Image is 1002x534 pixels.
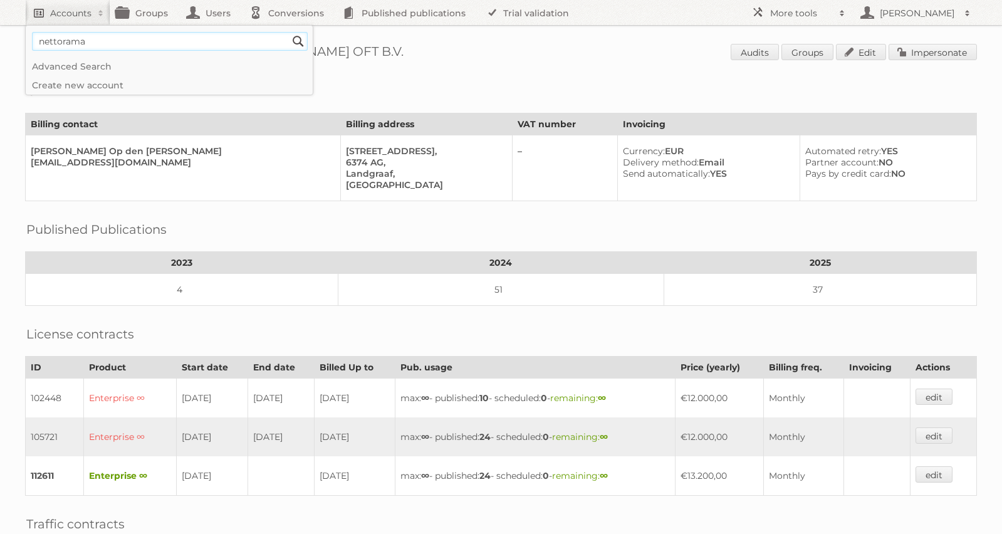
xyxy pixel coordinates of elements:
td: 51 [338,274,664,306]
th: 2025 [664,252,976,274]
a: edit [916,389,952,405]
th: Invoicing [843,357,911,379]
a: Groups [781,44,833,60]
div: Email [623,157,790,168]
div: [PERSON_NAME] Op den [PERSON_NAME] [31,145,330,157]
span: remaining: [552,470,608,481]
th: Pub. usage [395,357,676,379]
td: Enterprise ∞ [83,456,176,496]
th: Billed Up to [314,357,395,379]
td: €13.200,00 [676,456,764,496]
strong: 10 [479,392,489,404]
th: Price (yearly) [676,357,764,379]
div: [STREET_ADDRESS], [346,145,502,157]
th: Product [83,357,176,379]
td: max: - published: - scheduled: - [395,379,676,418]
h2: Published Publications [26,220,167,239]
th: Actions [911,357,977,379]
td: Monthly [763,456,843,496]
td: Monthly [763,379,843,418]
h2: Traffic contracts [26,515,125,533]
span: Pays by credit card: [805,168,891,179]
td: max: - published: - scheduled: - [395,456,676,496]
td: [DATE] [248,417,314,456]
strong: 0 [543,470,549,481]
div: Landgraaf, [346,168,502,179]
a: Edit [836,44,886,60]
td: 37 [664,274,976,306]
strong: ∞ [598,392,606,404]
div: [GEOGRAPHIC_DATA] [346,179,502,191]
td: Enterprise ∞ [83,379,176,418]
h2: More tools [770,7,833,19]
td: max: - published: - scheduled: - [395,417,676,456]
td: [DATE] [177,456,248,496]
span: Currency: [623,145,665,157]
td: [DATE] [177,417,248,456]
h2: [PERSON_NAME] [877,7,958,19]
div: YES [623,168,790,179]
td: – [513,135,618,201]
strong: ∞ [421,470,429,481]
strong: 24 [479,431,491,442]
h2: License contracts [26,325,134,343]
strong: 0 [543,431,549,442]
td: €12.000,00 [676,379,764,418]
strong: ∞ [421,392,429,404]
th: End date [248,357,314,379]
span: remaining: [550,392,606,404]
input: Search [289,32,308,51]
strong: ∞ [600,470,608,481]
a: Advanced Search [26,57,313,76]
td: Enterprise ∞ [83,417,176,456]
th: Start date [177,357,248,379]
td: [DATE] [314,379,395,418]
div: NO [805,157,966,168]
span: Automated retry: [805,145,881,157]
strong: ∞ [421,431,429,442]
div: [EMAIL_ADDRESS][DOMAIN_NAME] [31,157,330,168]
th: ID [26,357,84,379]
td: 105721 [26,417,84,456]
td: [DATE] [177,379,248,418]
td: [DATE] [314,456,395,496]
th: 2024 [338,252,664,274]
a: edit [916,427,952,444]
h1: Account 86193: [PERSON_NAME] & [PERSON_NAME] OFT B.V. [25,44,977,63]
td: 102448 [26,379,84,418]
span: Partner account: [805,157,879,168]
h2: Accounts [50,7,91,19]
div: NO [805,168,966,179]
a: Audits [731,44,779,60]
th: VAT number [513,113,618,135]
th: Billing freq. [763,357,843,379]
strong: 24 [479,470,491,481]
a: edit [916,466,952,483]
td: [DATE] [314,417,395,456]
span: Delivery method: [623,157,699,168]
th: 2023 [26,252,338,274]
span: Send automatically: [623,168,710,179]
th: Billing contact [26,113,341,135]
td: 4 [26,274,338,306]
th: Invoicing [617,113,976,135]
strong: 0 [541,392,547,404]
th: Billing address [340,113,512,135]
div: YES [805,145,966,157]
td: 112611 [26,456,84,496]
td: €12.000,00 [676,417,764,456]
span: remaining: [552,431,608,442]
div: EUR [623,145,790,157]
a: Impersonate [889,44,977,60]
div: 6374 AG, [346,157,502,168]
td: [DATE] [248,379,314,418]
strong: ∞ [600,431,608,442]
a: Create new account [26,76,313,95]
td: Monthly [763,417,843,456]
